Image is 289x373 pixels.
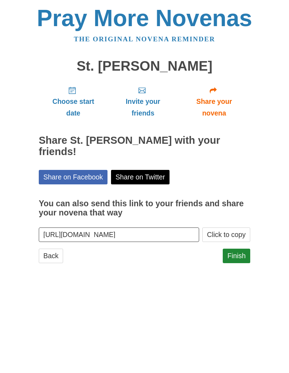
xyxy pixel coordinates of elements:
a: Pray More Novenas [37,5,252,31]
span: Invite your friends [115,96,171,119]
a: The original novena reminder [74,35,215,43]
a: Back [39,249,63,263]
a: Share on Twitter [111,170,170,184]
span: Share your novena [185,96,243,119]
h3: You can also send this link to your friends and share your novena that way [39,199,250,217]
button: Click to copy [202,227,250,242]
a: Finish [223,249,250,263]
a: Share on Facebook [39,170,107,184]
span: Choose start date [46,96,101,119]
a: Share your novena [178,81,250,123]
a: Invite your friends [108,81,178,123]
a: Choose start date [39,81,108,123]
h2: Share St. [PERSON_NAME] with your friends! [39,135,250,158]
h1: St. [PERSON_NAME] [39,59,250,74]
